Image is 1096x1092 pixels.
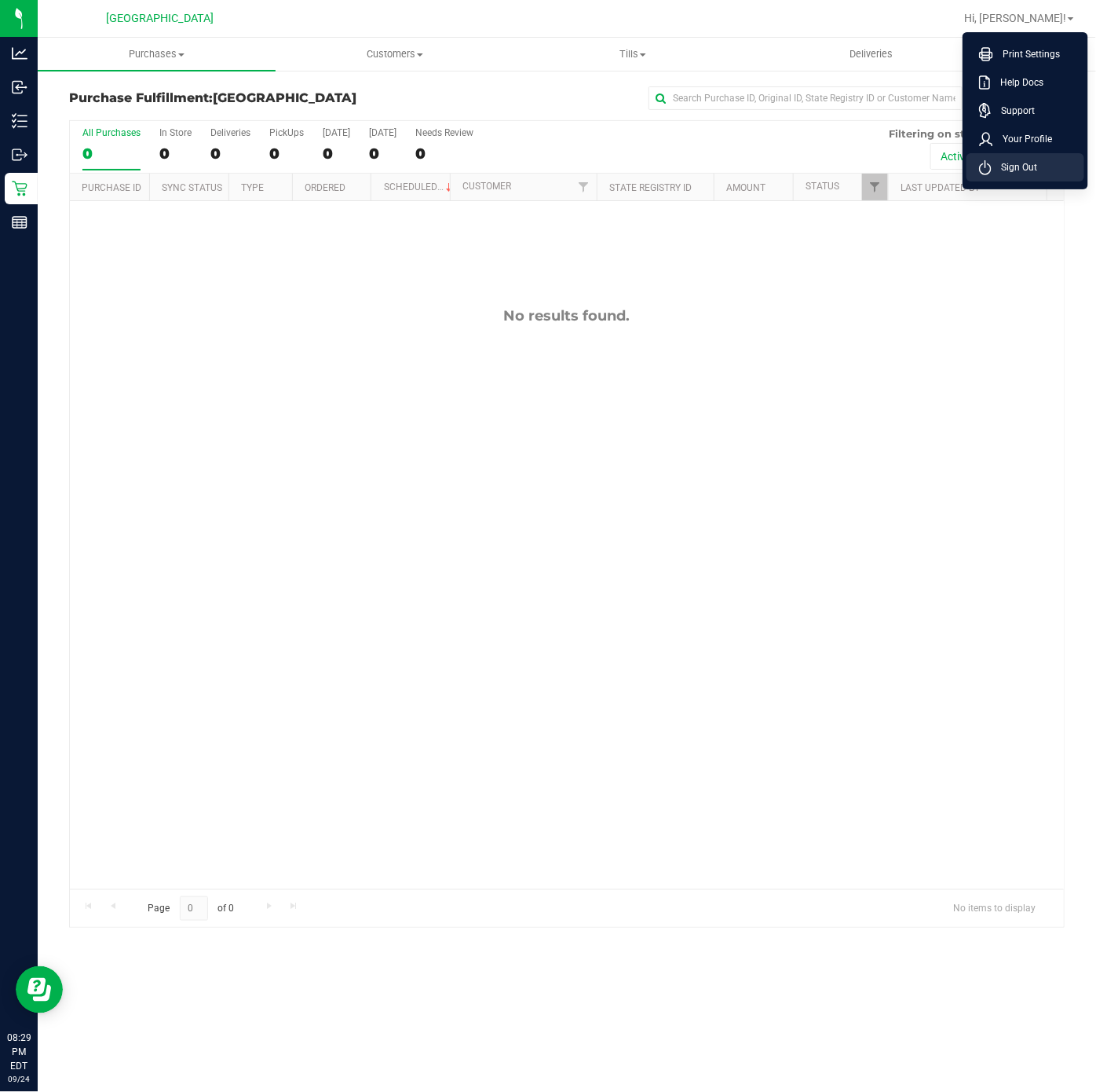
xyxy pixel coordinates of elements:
[966,153,1084,181] li: Sign Out
[991,75,1043,90] span: Help Docs
[12,214,27,230] inline-svg: Reports
[82,145,141,163] div: 0
[107,12,214,25] span: [GEOGRAPHIC_DATA]
[159,145,192,163] div: 0
[828,47,914,61] span: Deliveries
[323,127,350,138] div: [DATE]
[609,182,692,193] a: State Registry ID
[241,182,264,193] a: Type
[12,147,27,163] inline-svg: Outbound
[210,145,250,163] div: 0
[964,12,1066,24] span: Hi, [PERSON_NAME]!
[514,38,752,71] a: Tills
[210,127,250,138] div: Deliveries
[38,38,276,71] a: Purchases
[269,127,304,138] div: PickUps
[941,896,1048,920] span: No items to display
[752,38,990,71] a: Deliveries
[727,182,766,193] a: Amount
[648,86,963,110] input: Search Purchase ID, Original ID, State Registry ID or Customer Name...
[12,113,27,129] inline-svg: Inventory
[70,307,1064,324] div: No results found.
[806,181,840,192] a: Status
[38,47,276,61] span: Purchases
[12,181,27,196] inline-svg: Retail
[930,143,1003,170] button: Active only
[213,90,356,105] span: [GEOGRAPHIC_DATA]
[305,182,345,193] a: Ordered
[901,182,981,193] a: Last Updated By
[415,127,473,138] div: Needs Review
[979,103,1078,119] a: Support
[571,174,597,200] a: Filter
[463,181,512,192] a: Customer
[323,145,350,163] div: 0
[515,47,751,61] span: Tills
[369,145,396,163] div: 0
[992,103,1035,119] span: Support
[415,145,473,163] div: 0
[12,46,27,61] inline-svg: Analytics
[269,145,304,163] div: 0
[16,966,63,1013] iframe: Resource center
[7,1031,31,1073] p: 08:29 PM EDT
[69,91,401,105] h3: Purchase Fulfillment:
[979,75,1078,90] a: Help Docs
[159,127,192,138] div: In Store
[862,174,888,200] a: Filter
[889,127,991,140] span: Filtering on status:
[369,127,396,138] div: [DATE]
[384,181,455,192] a: Scheduled
[993,131,1052,147] span: Your Profile
[992,159,1037,175] span: Sign Out
[134,896,247,921] span: Page of 0
[82,127,141,138] div: All Purchases
[12,79,27,95] inline-svg: Inbound
[7,1073,31,1085] p: 09/24
[276,38,513,71] a: Customers
[82,182,141,193] a: Purchase ID
[162,182,222,193] a: Sync Status
[276,47,513,61] span: Customers
[993,46,1060,62] span: Print Settings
